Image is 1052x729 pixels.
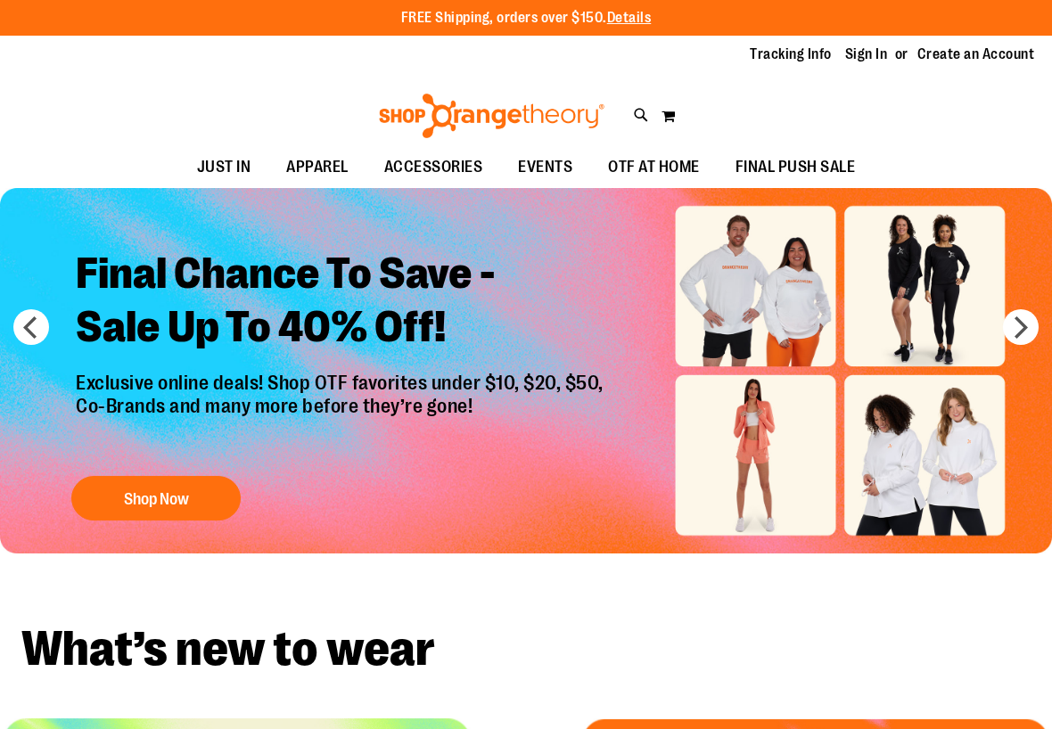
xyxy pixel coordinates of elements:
[608,147,700,187] span: OTF AT HOME
[518,147,572,187] span: EVENTS
[607,10,652,26] a: Details
[286,147,349,187] span: APPAREL
[21,625,1031,674] h2: What’s new to wear
[384,147,483,187] span: ACCESSORIES
[197,147,251,187] span: JUST IN
[736,147,856,187] span: FINAL PUSH SALE
[401,8,652,29] p: FREE Shipping, orders over $150.
[62,233,621,372] h2: Final Chance To Save - Sale Up To 40% Off!
[62,372,621,459] p: Exclusive online deals! Shop OTF favorites under $10, $20, $50, Co-Brands and many more before th...
[13,309,49,345] button: prev
[62,233,621,530] a: Final Chance To Save -Sale Up To 40% Off! Exclusive online deals! Shop OTF favorites under $10, $...
[917,45,1035,64] a: Create an Account
[71,477,241,521] button: Shop Now
[845,45,888,64] a: Sign In
[750,45,832,64] a: Tracking Info
[1003,309,1039,345] button: next
[376,94,607,138] img: Shop Orangetheory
